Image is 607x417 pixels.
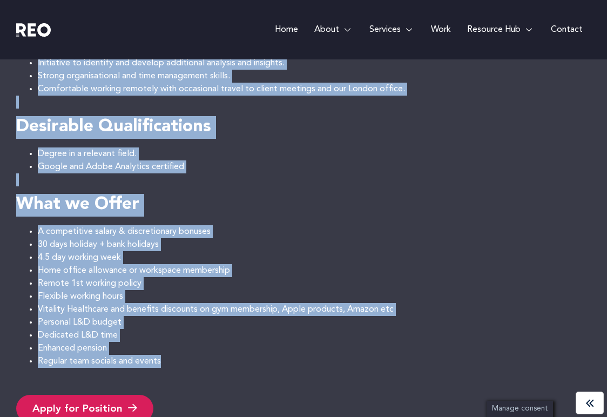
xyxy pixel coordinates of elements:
[38,329,591,342] li: Dedicated L&D time
[38,303,591,316] li: Vitality Healthcare and benefits discounts on gym membership, Apple products, Amazon etc
[38,70,591,83] li: Strong organisational and time management skills.
[38,83,591,96] li: Comfortable working remotely with occasional travel to client meetings and our London office.
[16,118,211,136] strong: Desirable Qualifications
[38,147,591,160] li: Degree in a relevant field.
[38,160,591,173] li: Google and Adobe Analytics certified
[38,316,591,329] li: Personal L&D budget
[492,405,548,412] span: Manage consent
[38,290,591,303] li: Flexible working hours
[38,264,591,277] li: Home office allowance or workspace membership
[38,225,591,238] li: A competitive salary & discretionary bonuses
[38,277,591,290] li: Remote 1st working policy
[16,196,139,213] strong: What we Offer
[38,355,591,368] li: Regular team socials and events
[38,238,591,251] li: 30 days holiday + bank holidays
[38,342,591,355] li: Enhanced pension
[38,57,591,70] li: Initiative to identify and develop additional analysis and insights.
[38,251,591,264] li: 4.5 day working week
